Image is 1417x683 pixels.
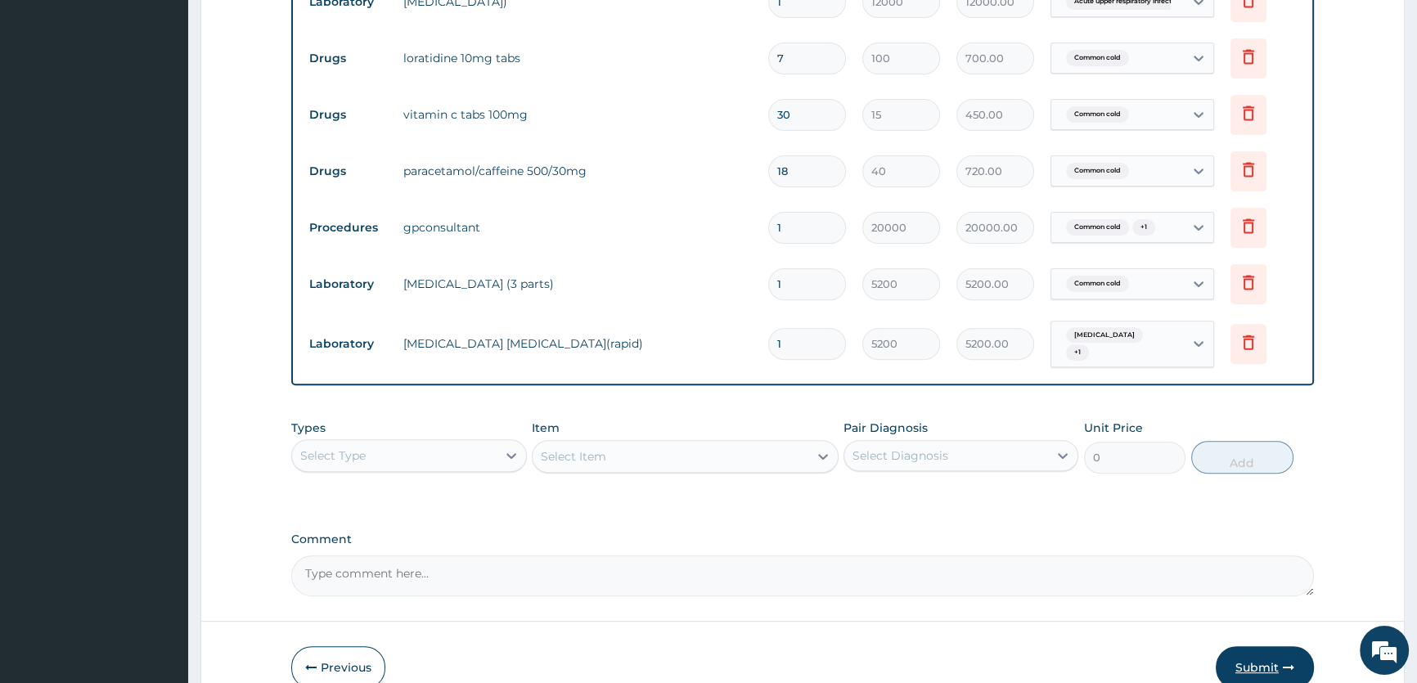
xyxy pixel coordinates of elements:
[301,269,395,299] td: Laboratory
[1066,219,1129,236] span: Common cold
[843,420,928,436] label: Pair Diagnosis
[1066,327,1143,344] span: [MEDICAL_DATA]
[1132,219,1155,236] span: + 1
[301,100,395,130] td: Drugs
[1066,276,1129,292] span: Common cold
[291,421,326,435] label: Types
[8,447,312,504] textarea: Type your message and hit 'Enter'
[852,447,948,464] div: Select Diagnosis
[1066,50,1129,66] span: Common cold
[395,327,760,360] td: [MEDICAL_DATA] [MEDICAL_DATA](rapid)
[395,155,760,187] td: paracetamol/caffeine 500/30mg
[532,420,560,436] label: Item
[291,532,1314,546] label: Comment
[30,82,66,123] img: d_794563401_company_1708531726252_794563401
[1066,163,1129,179] span: Common cold
[95,206,226,371] span: We're online!
[1066,106,1129,123] span: Common cold
[301,213,395,243] td: Procedures
[1084,420,1143,436] label: Unit Price
[1191,441,1293,474] button: Add
[268,8,308,47] div: Minimize live chat window
[395,211,760,244] td: gpconsultant
[1066,344,1089,361] span: + 1
[85,92,275,113] div: Chat with us now
[300,447,366,464] div: Select Type
[301,43,395,74] td: Drugs
[301,329,395,359] td: Laboratory
[301,156,395,186] td: Drugs
[395,267,760,300] td: [MEDICAL_DATA] (3 parts)
[395,42,760,74] td: loratidine 10mg tabs
[395,98,760,131] td: vitamin c tabs 100mg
